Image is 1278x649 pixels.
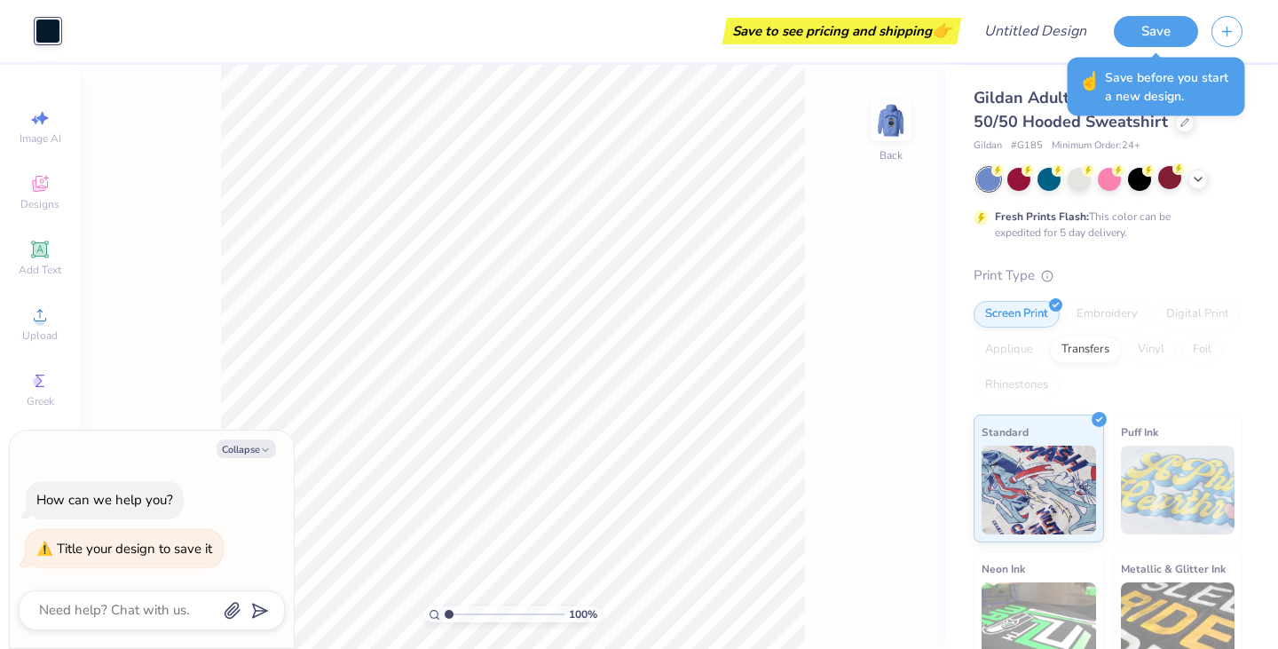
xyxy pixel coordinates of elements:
span: ☝️ [1078,68,1100,106]
div: Applique [974,336,1045,363]
span: 👉 [932,20,951,41]
div: Back [880,147,903,163]
span: Add Text [19,263,61,277]
span: Gildan [974,139,1002,154]
div: How can we help you? [36,491,173,509]
input: Untitled Design [970,13,1100,49]
span: Neon Ink [982,559,1025,578]
div: Vinyl [1126,336,1176,363]
span: Puff Ink [1121,423,1158,441]
div: Title your design to save it [57,540,212,558]
div: Digital Print [1155,301,1241,328]
div: Embroidery [1065,301,1149,328]
span: Designs [20,197,59,211]
button: Save [1114,16,1198,47]
span: 100 % [569,606,597,622]
div: Rhinestones [974,372,1060,399]
span: # G185 [1011,139,1043,154]
span: Metallic & Glitter Ink [1121,559,1226,578]
button: Collapse [217,439,276,458]
div: Screen Print [974,301,1060,328]
div: Print Type [974,265,1242,286]
span: Save before you start a new design. [1105,68,1235,106]
span: Image AI [20,131,61,146]
span: Greek [27,394,54,408]
div: Foil [1181,336,1223,363]
div: Transfers [1050,336,1121,363]
div: This color can be expedited for 5 day delivery. [995,209,1213,241]
span: Gildan Adult Heavy Blend 8 Oz. 50/50 Hooded Sweatshirt [974,87,1212,132]
img: Back [873,103,909,139]
img: Standard [982,446,1096,534]
img: Puff Ink [1121,446,1235,534]
div: Save to see pricing and shipping [727,18,957,44]
strong: Fresh Prints Flash: [995,210,1089,224]
span: Minimum Order: 24 + [1052,139,1140,154]
span: Upload [22,328,58,343]
span: Standard [982,423,1029,441]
